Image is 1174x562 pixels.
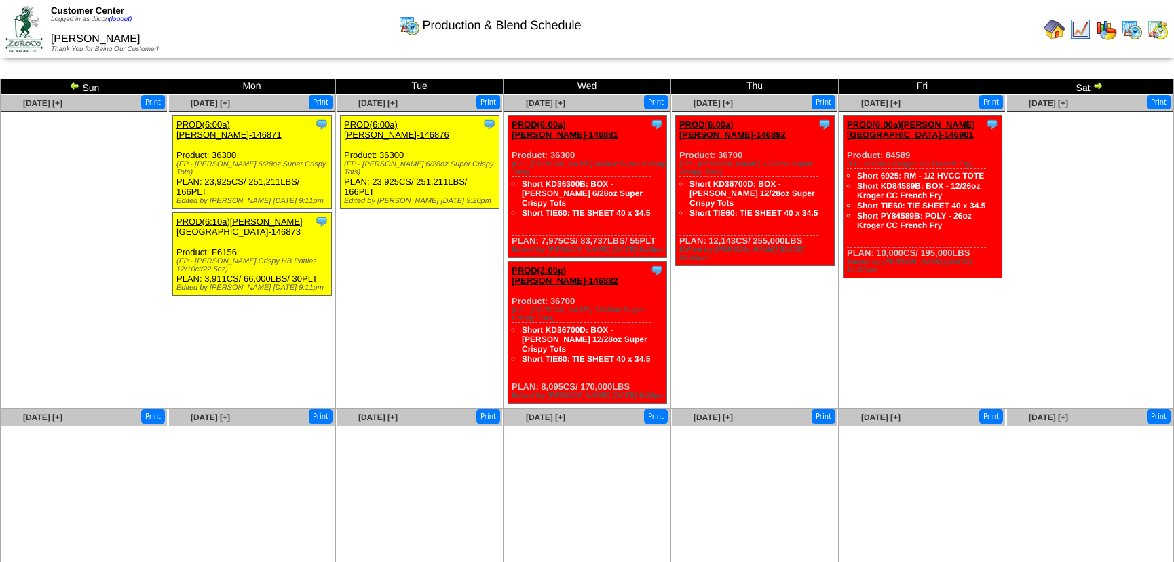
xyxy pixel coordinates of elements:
td: Fri [839,79,1006,94]
button: Print [141,409,165,424]
div: Product: 84589 PLAN: 10,000CS / 195,000LBS [844,116,1002,278]
a: [DATE] [+] [358,98,398,108]
img: Tooltip [818,117,831,131]
div: Edited by [PERSON_NAME] [DATE] 10:08pm [679,246,834,262]
button: Print [309,95,333,109]
a: [DATE] [+] [191,413,230,422]
a: [DATE] [+] [191,98,230,108]
a: Short KD36700D: BOX - [PERSON_NAME] 12/28oz Super Crispy Tots [522,325,647,354]
a: [DATE] [+] [861,413,901,422]
div: Edited by [PERSON_NAME] [DATE] 10:27pm [847,258,1002,274]
div: Product: 36300 PLAN: 23,925CS / 251,211LBS / 166PLT [341,116,499,209]
div: (FP - [PERSON_NAME] 12/28oz Super Crispy Tots) [512,306,666,322]
a: Short TIE60: TIE SHEET 40 x 34.5 [522,354,650,364]
img: calendarprod.gif [398,14,420,36]
a: [DATE] [+] [1029,413,1068,422]
div: Product: 36700 PLAN: 12,143CS / 255,000LBS [676,116,835,266]
img: Tooltip [482,117,496,131]
img: calendarprod.gif [1121,18,1143,40]
div: Edited by [PERSON_NAME] [DATE] 9:11pm [176,284,331,292]
button: Print [644,95,668,109]
img: line_graph.gif [1069,18,1091,40]
div: (FP - [PERSON_NAME] Crispy HB Patties 12/10ct/22.5oz) [176,257,331,274]
a: Short TIE60: TIE SHEET 40 x 34.5 [857,201,985,210]
div: (FP - [PERSON_NAME] 6/28oz Super Crispy Tots) [176,160,331,176]
a: (logout) [109,16,132,23]
span: Thank You for Being Our Customer! [51,45,159,53]
button: Print [979,409,1003,424]
a: [DATE] [+] [861,98,901,108]
a: PROD(6:10a)[PERSON_NAME][GEOGRAPHIC_DATA]-146873 [176,217,303,237]
img: calendarinout.gif [1147,18,1169,40]
a: [DATE] [+] [23,413,62,422]
div: (FP - [PERSON_NAME] 6/28oz Super Crispy Tots) [344,160,499,176]
td: Sat [1006,79,1174,94]
img: Tooltip [315,117,328,131]
span: Logged in as Jlicon [51,16,132,23]
img: Tooltip [650,263,664,277]
img: arrowright.gif [1093,80,1103,91]
a: [DATE] [+] [1029,98,1068,108]
img: Tooltip [985,117,999,131]
img: ZoRoCo_Logo(Green%26Foil)%20jpg.webp [5,6,43,52]
a: Short TIE60: TIE SHEET 40 x 34.5 [689,208,818,218]
a: [DATE] [+] [694,413,733,422]
div: Edited by [PERSON_NAME] [DATE] 9:20pm [344,197,499,205]
div: Product: 36300 PLAN: 23,925CS / 251,211LBS / 166PLT [173,116,332,209]
span: [PERSON_NAME] [51,33,140,45]
a: Short KD36700D: BOX - [PERSON_NAME] 12/28oz Super Crispy Tots [689,179,815,208]
img: Tooltip [650,117,664,131]
button: Print [1147,95,1171,109]
a: Short 6925: RM - 1/2 HVCC TOTE [857,171,984,181]
div: (FP- 12/26oz Kroger CC French Fry) [847,160,1002,168]
a: PROD(6:00a)[PERSON_NAME]-146892 [679,119,786,140]
a: [DATE] [+] [694,98,733,108]
div: (FP - [PERSON_NAME] 6/28oz Super Crispy Tots) [512,160,666,176]
td: Thu [671,79,839,94]
a: PROD(6:00a)[PERSON_NAME]-146876 [344,119,449,140]
a: [DATE] [+] [526,413,565,422]
button: Print [979,95,1003,109]
a: [DATE] [+] [358,413,398,422]
button: Print [476,409,500,424]
span: Customer Center [51,5,124,16]
a: [DATE] [+] [526,98,565,108]
button: Print [1147,409,1171,424]
button: Print [309,409,333,424]
a: Short KD36300B: BOX - [PERSON_NAME] 6/28oz Super Crispy Tots [522,179,643,208]
td: Tue [336,79,504,94]
a: PROD(2:00p)[PERSON_NAME]-146882 [512,265,618,286]
td: Sun [1,79,168,94]
img: arrowleft.gif [69,80,80,91]
a: [DATE] [+] [23,98,62,108]
div: (FP - [PERSON_NAME] 12/28oz Super Crispy Tots) [679,160,834,176]
button: Print [812,409,835,424]
div: Edited by [PERSON_NAME] [DATE] 9:11pm [176,197,331,205]
div: Product: F6156 PLAN: 3,911CS / 66,000LBS / 30PLT [173,213,332,296]
button: Print [644,409,668,424]
img: graph.gif [1095,18,1117,40]
img: Tooltip [315,214,328,228]
div: Product: 36300 PLAN: 7,975CS / 83,737LBS / 55PLT [508,116,667,258]
a: PROD(6:00a)[PERSON_NAME]-146871 [176,119,282,140]
td: Mon [168,79,336,94]
div: Edited by [PERSON_NAME] [DATE] 9:28pm [512,246,666,254]
a: PROD(6:00a)[PERSON_NAME]-146881 [512,119,618,140]
div: Product: 36700 PLAN: 8,095CS / 170,000LBS [508,262,667,404]
a: Short PY84589B: POLY - 26oz Kroger CC French Fry [857,211,972,230]
span: Production & Blend Schedule [422,18,581,33]
button: Print [812,95,835,109]
a: PROD(6:00a)[PERSON_NAME][GEOGRAPHIC_DATA]-146901 [847,119,975,140]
